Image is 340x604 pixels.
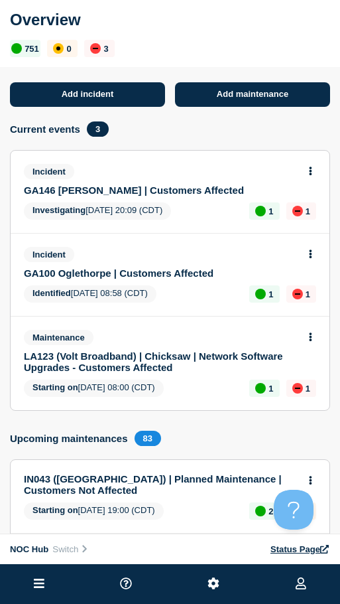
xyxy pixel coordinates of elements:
span: [DATE] 20:09 (CDT) [24,202,171,220]
a: IN043 ([GEOGRAPHIC_DATA]) | Planned Maintenance | Customers Not Affected [24,473,298,496]
span: Incident [24,164,74,179]
span: Incident [24,247,74,262]
span: 83 [135,431,161,446]
h1: Overview [10,11,290,29]
p: 1 [268,384,273,394]
span: [DATE] 08:58 (CDT) [24,285,156,303]
div: affected [53,43,64,54]
span: Starting on [32,505,78,515]
div: up [255,289,266,299]
iframe: Help Scout Beacon - Open [274,490,313,530]
p: 1 [306,384,310,394]
span: [DATE] 19:00 (CDT) [24,502,164,520]
span: 3 [87,121,109,137]
p: 751 [25,44,39,54]
a: GA146 [PERSON_NAME] | Customers Affected [24,185,298,196]
div: down [292,206,303,216]
p: 1 [268,289,273,299]
p: 2 [268,506,273,516]
p: 1 [306,206,310,216]
span: Maintenance [24,330,93,345]
h4: Current events [10,123,80,135]
div: up [255,206,266,216]
div: up [11,43,22,54]
p: 1 [306,289,310,299]
div: down [90,43,101,54]
a: Status Page [270,544,330,554]
div: down [292,289,303,299]
h4: Upcoming maintenances [10,433,128,444]
a: GA100 Oglethorpe | Customers Affected [24,267,298,279]
span: Investigating [32,205,85,215]
button: Switch [48,544,93,555]
div: down [292,383,303,394]
span: Identified [32,288,71,298]
p: 0 [66,44,71,54]
a: LA123 (Volt Broadband) | Chicksaw | Network Software Upgrades - Customers Affected [24,350,298,373]
span: NOC Hub [10,544,48,554]
a: Add incident [10,82,165,107]
div: up [255,506,266,516]
span: Starting on [32,382,78,392]
p: 3 [103,44,108,54]
p: 1 [268,206,273,216]
span: [DATE] 08:00 (CDT) [24,380,164,397]
a: Add maintenance [175,82,330,107]
div: up [255,383,266,394]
